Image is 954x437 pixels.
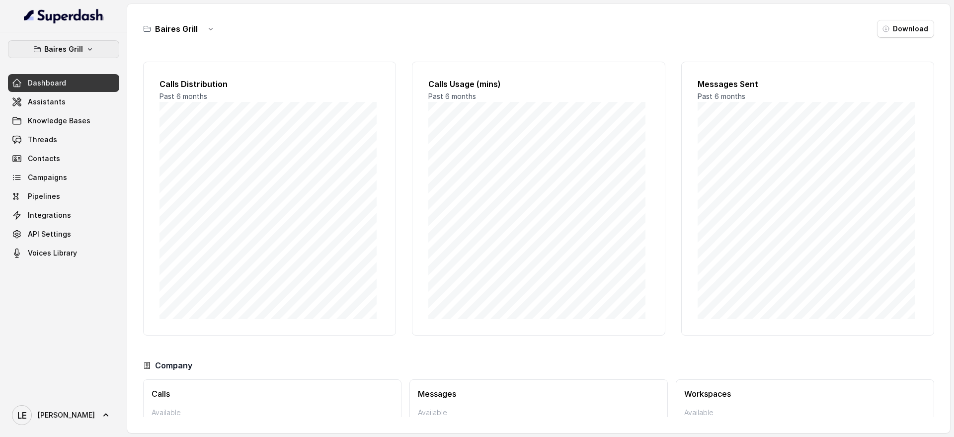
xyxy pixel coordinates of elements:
span: Past 6 months [698,92,745,100]
p: Available [418,408,659,418]
span: Contacts [28,154,60,164]
a: Campaigns [8,169,119,186]
span: Assistants [28,97,66,107]
a: [PERSON_NAME] [8,401,119,429]
h2: Calls Usage (mins) [428,78,648,90]
a: Integrations [8,206,119,224]
p: Available [152,408,393,418]
span: Knowledge Bases [28,116,90,126]
a: Dashboard [8,74,119,92]
a: Threads [8,131,119,149]
h3: Workspaces [684,388,926,400]
h3: Messages [418,388,659,400]
h2: Calls Distribution [159,78,380,90]
span: Pipelines [28,191,60,201]
a: Voices Library [8,244,119,262]
span: Threads [28,135,57,145]
a: Pipelines [8,187,119,205]
button: Download [877,20,934,38]
h2: Messages Sent [698,78,918,90]
span: API Settings [28,229,71,239]
button: Baires Grill [8,40,119,58]
span: Campaigns [28,173,67,182]
a: Knowledge Bases [8,112,119,130]
p: Baires Grill [44,43,83,55]
span: [PERSON_NAME] [38,410,95,420]
a: Assistants [8,93,119,111]
img: light.svg [24,8,104,24]
h3: Company [155,359,192,371]
span: Voices Library [28,248,77,258]
span: Integrations [28,210,71,220]
p: Available [684,408,926,418]
span: Past 6 months [159,92,207,100]
span: Dashboard [28,78,66,88]
h3: Calls [152,388,393,400]
text: LE [17,410,27,421]
h3: Baires Grill [155,23,198,35]
a: API Settings [8,225,119,243]
a: Contacts [8,150,119,168]
span: Past 6 months [428,92,476,100]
